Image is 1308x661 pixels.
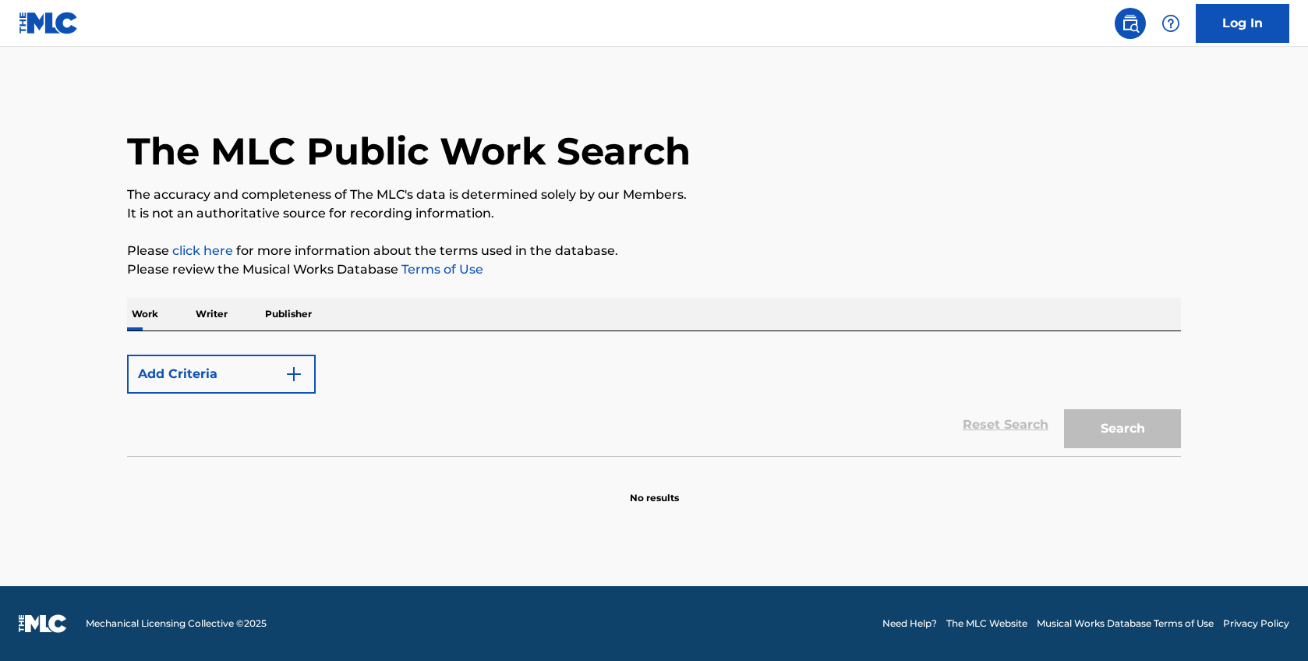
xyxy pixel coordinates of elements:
a: Terms of Use [398,262,483,277]
h1: The MLC Public Work Search [127,128,691,175]
img: MLC Logo [19,12,79,34]
a: Musical Works Database Terms of Use [1037,617,1214,631]
a: Privacy Policy [1223,617,1289,631]
a: Log In [1196,4,1289,43]
p: Please review the Musical Works Database [127,260,1181,279]
a: The MLC Website [946,617,1027,631]
p: The accuracy and completeness of The MLC's data is determined solely by our Members. [127,186,1181,204]
p: Publisher [260,298,316,330]
div: Help [1155,8,1186,39]
form: Search Form [127,347,1181,456]
img: search [1121,14,1140,33]
p: Writer [191,298,232,330]
a: Need Help? [882,617,937,631]
img: logo [19,614,67,633]
span: Mechanical Licensing Collective © 2025 [86,617,267,631]
img: 9d2ae6d4665cec9f34b9.svg [285,365,303,384]
p: Work [127,298,163,330]
a: click here [172,243,233,258]
p: It is not an authoritative source for recording information. [127,204,1181,223]
p: Please for more information about the terms used in the database. [127,242,1181,260]
button: Add Criteria [127,355,316,394]
img: help [1161,14,1180,33]
a: Public Search [1115,8,1146,39]
p: No results [630,472,679,505]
